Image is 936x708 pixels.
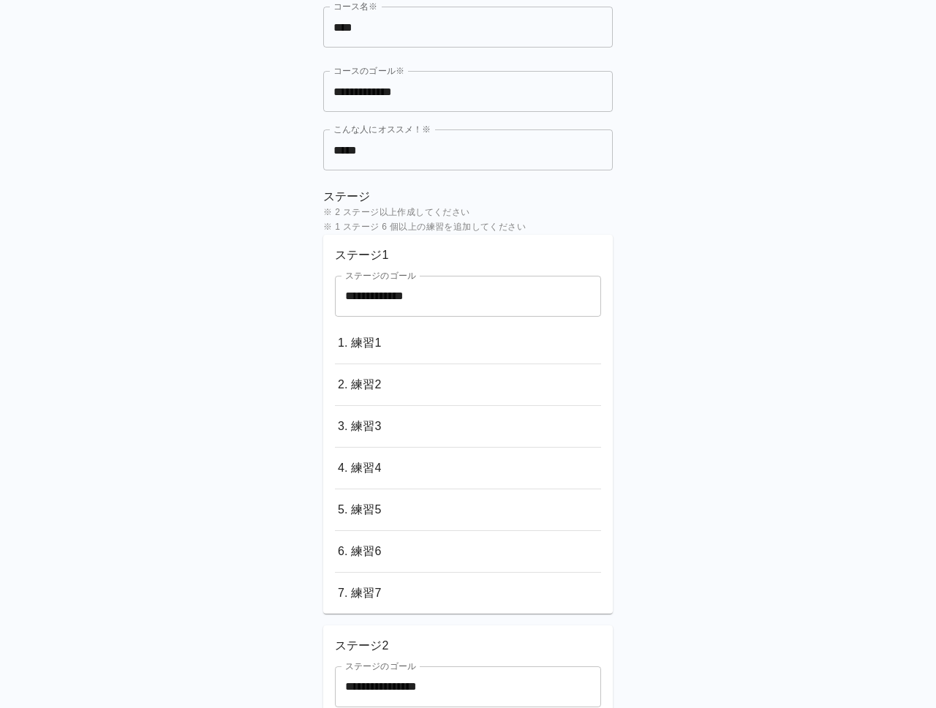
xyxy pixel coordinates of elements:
[338,334,382,352] p: 1. 練習1
[335,637,389,655] p: ステージ 2
[345,660,416,672] label: ステージのゴール
[345,269,416,282] label: ステージのゴール
[338,418,382,435] p: 3. 練習3
[338,376,382,393] p: 2. 練習2
[333,64,404,77] label: コースのゴール※
[338,543,382,560] p: 6. 練習6
[323,220,613,235] span: ※ 1 ステージ 6 個以上の練習を追加してください
[335,246,389,264] p: ステージ 1
[333,123,431,135] label: こんな人にオススメ！※
[338,459,382,477] p: 4. 練習4
[338,501,382,519] p: 5. 練習5
[323,188,613,206] p: ステージ
[338,584,382,602] p: 7. 練習7
[323,206,613,220] span: ※ 2 ステージ以上作成してください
